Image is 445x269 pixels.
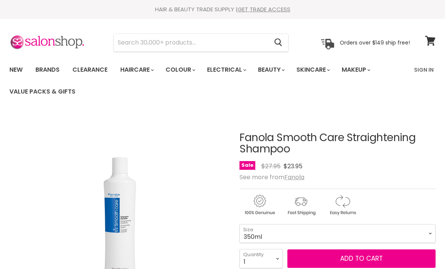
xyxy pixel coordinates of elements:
[239,161,255,170] span: Sale
[340,254,383,263] span: Add to cart
[410,62,438,78] a: Sign In
[238,5,290,13] a: GET TRADE ACCESS
[261,162,281,171] span: $27.95
[322,194,362,217] img: returns.gif
[160,62,200,78] a: Colour
[67,62,113,78] a: Clearance
[30,62,65,78] a: Brands
[291,62,335,78] a: Skincare
[201,62,251,78] a: Electrical
[114,34,268,51] input: Search
[114,34,288,52] form: Product
[239,249,283,268] select: Quantity
[340,39,410,46] p: Orders over $149 ship free!
[4,84,81,100] a: Value Packs & Gifts
[252,62,289,78] a: Beauty
[4,62,28,78] a: New
[287,249,436,268] button: Add to cart
[268,34,288,51] button: Search
[239,132,436,155] h1: Fanola Smooth Care Straightening Shampoo
[115,62,158,78] a: Haircare
[239,194,279,217] img: genuine.gif
[336,62,375,78] a: Makeup
[4,59,410,103] ul: Main menu
[239,173,304,181] span: See more from
[284,162,302,171] span: $23.95
[284,173,304,181] a: Fanola
[281,194,321,217] img: shipping.gif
